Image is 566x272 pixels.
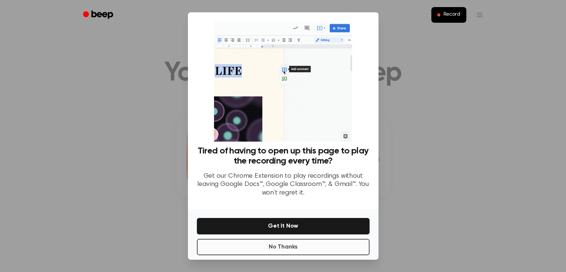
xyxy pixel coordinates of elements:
[78,8,120,22] a: Beep
[443,12,460,18] span: Record
[197,218,370,234] button: Get It Now
[197,172,370,197] p: Get our Chrome Extension to play recordings without leaving Google Docs™, Google Classroom™, & Gm...
[214,21,352,142] img: Beep extension in action
[197,239,370,255] button: No Thanks
[471,6,489,24] button: Open menu
[431,7,466,23] button: Record
[197,146,370,166] h3: Tired of having to open up this page to play the recording every time?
